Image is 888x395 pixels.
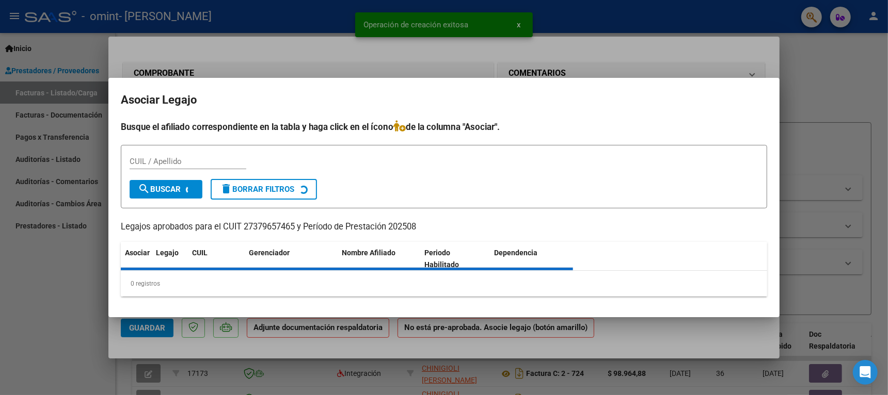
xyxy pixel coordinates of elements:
[192,249,208,257] span: CUIL
[425,249,459,269] span: Periodo Habilitado
[121,221,767,234] p: Legajos aprobados para el CUIT 27379657465 y Período de Prestación 202508
[152,242,188,276] datatable-header-cell: Legajo
[138,185,181,194] span: Buscar
[490,242,574,276] datatable-header-cell: Dependencia
[121,90,767,110] h2: Asociar Legajo
[853,360,878,385] div: Open Intercom Messenger
[245,242,338,276] datatable-header-cell: Gerenciador
[121,242,152,276] datatable-header-cell: Asociar
[220,185,294,194] span: Borrar Filtros
[495,249,538,257] span: Dependencia
[138,183,150,195] mat-icon: search
[342,249,395,257] span: Nombre Afiliado
[421,242,490,276] datatable-header-cell: Periodo Habilitado
[188,242,245,276] datatable-header-cell: CUIL
[156,249,179,257] span: Legajo
[211,179,317,200] button: Borrar Filtros
[121,271,767,297] div: 0 registros
[121,120,767,134] h4: Busque el afiliado correspondiente en la tabla y haga click en el ícono de la columna "Asociar".
[249,249,290,257] span: Gerenciador
[220,183,232,195] mat-icon: delete
[125,249,150,257] span: Asociar
[338,242,421,276] datatable-header-cell: Nombre Afiliado
[130,180,202,199] button: Buscar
